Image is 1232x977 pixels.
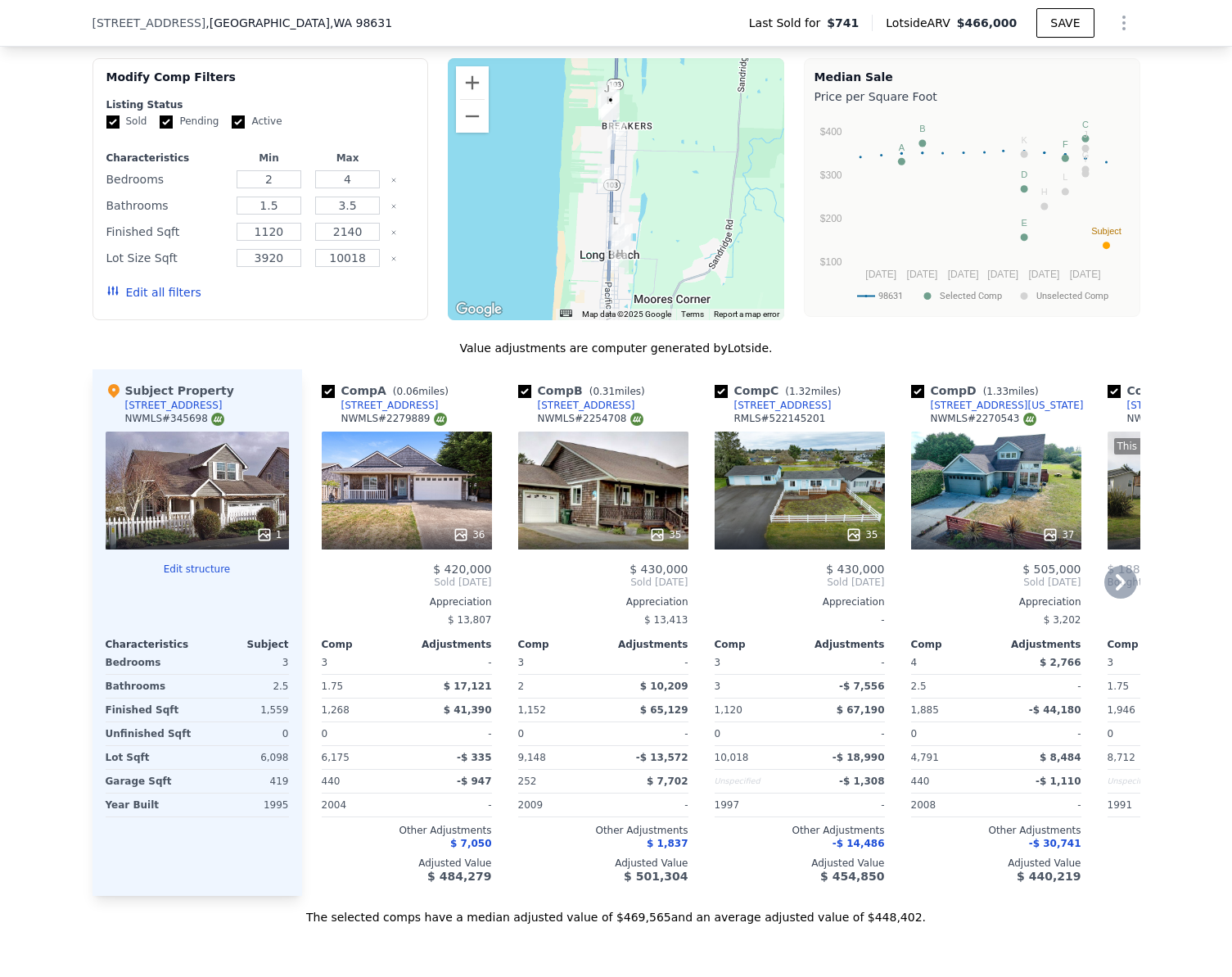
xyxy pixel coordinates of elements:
[624,870,688,883] span: $ 501,304
[390,177,397,183] button: Clear
[647,838,688,849] span: $ 1,837
[106,247,227,269] div: Lot Size Sqft
[1040,657,1081,668] span: $ 2,766
[448,614,491,626] span: $ 13,807
[322,728,328,740] span: 0
[322,824,492,837] div: Other Adjustments
[232,115,245,129] input: Active
[714,310,779,319] a: Report a map error
[201,675,289,698] div: 2.5
[715,728,721,740] span: 0
[940,291,1002,301] text: Selected Comp
[444,704,492,716] span: $ 41,390
[640,681,688,692] span: $ 10,209
[390,256,397,262] button: Clear
[649,527,681,543] div: 35
[607,213,625,241] div: 510 Oregon Ave N
[106,194,227,217] div: Bathrooms
[1036,291,1108,301] text: Unselected Comp
[322,794,404,816] div: 2004
[749,15,828,31] span: Last Sold for
[640,704,688,716] span: $ 65,129
[452,299,506,320] img: Google
[453,527,485,543] div: 36
[386,386,455,397] span: ( miles)
[911,824,1081,837] div: Other Adjustments
[1108,563,1166,576] span: $ 188,476
[911,728,918,740] span: 0
[106,746,194,769] div: Lot Sqft
[518,675,600,698] div: 2
[341,399,439,412] div: [STREET_ADDRESS]
[456,66,489,99] button: Zoom in
[715,675,797,698] div: 3
[106,98,415,111] div: Listing Status
[826,563,884,576] span: $ 430,000
[911,776,930,787] span: 440
[106,69,415,98] div: Modify Comp Filters
[583,386,652,397] span: ( miles)
[1036,8,1094,38] button: SAVE
[911,576,1081,589] span: Sold [DATE]
[518,382,652,399] div: Comp B
[452,299,506,320] a: Open this area in Google Maps (opens a new window)
[1021,170,1027,179] text: D
[93,340,1140,356] div: Value adjustments are computer generated by Lotside .
[715,608,885,631] div: -
[1127,399,1225,412] div: [STREET_ADDRESS]
[1063,172,1067,182] text: L
[898,142,905,152] text: A
[322,657,328,668] span: 3
[106,220,227,243] div: Finished Sqft
[602,92,620,120] div: 2614 Sea Crest Ave N
[931,412,1036,426] div: NWMLS # 2270543
[201,651,289,674] div: 3
[800,638,885,651] div: Adjustments
[106,284,201,301] button: Edit all filters
[906,269,937,280] text: [DATE]
[715,770,797,793] div: Unspecified
[593,386,615,397] span: 0.31
[560,310,571,317] button: Keyboard shortcuts
[611,246,629,274] div: 311 3rd St SE
[878,291,903,301] text: 98631
[1044,614,1081,626] span: $ 3,202
[1021,135,1027,145] text: K
[125,412,224,426] div: NWMLS # 345698
[957,16,1018,29] span: $466,000
[977,386,1045,397] span: ( miles)
[160,115,173,129] input: Pending
[518,576,688,589] span: Sold [DATE]
[427,870,491,883] span: $ 484,279
[839,776,884,787] span: -$ 1,308
[106,115,147,129] label: Sold
[125,399,223,412] div: [STREET_ADDRESS]
[390,229,397,236] button: Clear
[819,126,842,138] text: $400
[815,108,1130,313] svg: A chart.
[911,657,918,668] span: 4
[106,563,289,576] button: Edit structure
[715,638,800,651] div: Comp
[106,152,227,165] div: Characteristics
[444,681,492,692] span: $ 17,121
[106,699,194,721] div: Finished Sqft
[106,382,234,399] div: Subject Property
[457,752,492,763] span: -$ 335
[715,704,742,716] span: 1,120
[911,752,939,763] span: 4,791
[833,752,885,763] span: -$ 18,990
[518,638,603,651] div: Comp
[390,203,397,210] button: Clear
[778,386,847,397] span: ( miles)
[106,115,120,129] input: Sold
[330,16,392,29] span: , WA 98631
[106,651,194,674] div: Bedrooms
[457,776,492,787] span: -$ 947
[986,386,1009,397] span: 1.33
[837,704,885,716] span: $ 67,190
[1108,7,1140,39] button: Show Options
[846,527,878,543] div: 35
[819,170,842,181] text: $300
